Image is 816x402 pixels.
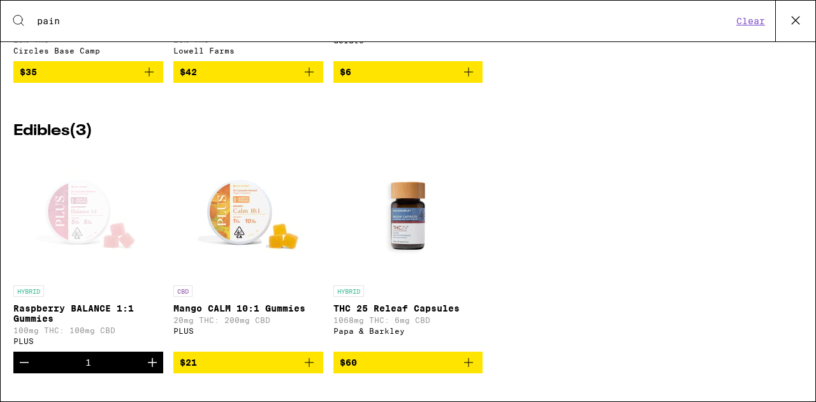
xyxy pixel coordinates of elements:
input: Search for products & categories [36,15,732,27]
p: 100mg THC: 100mg CBD [13,326,163,334]
div: Papa & Barkley [333,327,483,335]
p: THC 25 Releaf Capsules [333,303,483,313]
span: $60 [340,357,357,368]
button: Increment [142,352,163,373]
a: Open page for THC 25 Releaf Capsules from Papa & Barkley [333,152,483,352]
p: CBD [173,285,193,297]
p: Raspberry BALANCE 1:1 Gummies [13,303,163,324]
button: Add to bag [13,61,163,83]
button: Clear [732,15,769,27]
button: Add to bag [333,352,483,373]
p: Mango CALM 10:1 Gummies [173,303,323,313]
div: Lowell Farms [173,47,323,55]
div: 1 [85,357,91,368]
p: 1068mg THC: 6mg CBD [333,316,483,324]
span: $35 [20,67,37,77]
h2: Edibles ( 3 ) [13,124,803,139]
a: Open page for Mango CALM 10:1 Gummies from PLUS [173,152,323,352]
p: HYBRID [333,285,364,297]
button: Add to bag [173,61,323,83]
button: Decrement [13,352,35,373]
button: Add to bag [333,61,483,83]
p: 20mg THC: 200mg CBD [173,316,323,324]
div: PLUS [13,337,163,345]
p: HYBRID [13,285,44,297]
img: PLUS - Mango CALM 10:1 Gummies [184,152,312,279]
span: $42 [180,67,197,77]
button: Add to bag [173,352,323,373]
span: $6 [340,67,351,77]
span: Hi. Need any help? [8,9,92,19]
div: Circles Base Camp [13,47,163,55]
img: Papa & Barkley - THC 25 Releaf Capsules [344,152,472,279]
div: PLUS [173,327,323,335]
a: Open page for Raspberry BALANCE 1:1 Gummies from PLUS [13,152,163,352]
span: $21 [180,357,197,368]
